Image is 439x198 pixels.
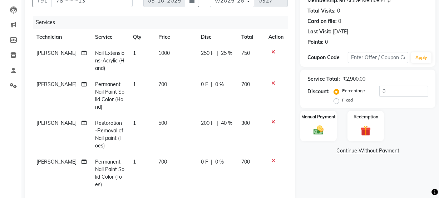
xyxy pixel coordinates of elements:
[211,158,212,166] span: |
[217,49,218,57] span: |
[302,147,434,155] a: Continue Without Payment
[33,16,293,29] div: Services
[36,81,77,88] span: [PERSON_NAME]
[342,97,353,103] label: Fixed
[241,120,250,126] span: 300
[221,119,232,127] span: 40 %
[95,159,124,188] span: Permanent Nail Paint Solid Color (Toes)
[36,159,77,165] span: [PERSON_NAME]
[129,29,154,45] th: Qty
[133,159,136,165] span: 1
[264,29,288,45] th: Action
[158,81,167,88] span: 700
[342,88,365,94] label: Percentage
[36,50,77,56] span: [PERSON_NAME]
[241,81,250,88] span: 700
[411,52,431,63] button: Apply
[354,114,378,120] label: Redemption
[95,50,124,71] span: Nail Extensions-Acrylic (Hand)
[197,29,237,45] th: Disc
[307,7,336,15] div: Total Visits:
[241,50,250,56] span: 750
[95,81,124,110] span: Permanent Nail Paint Solid Color (Hand)
[158,50,170,56] span: 1000
[307,54,348,61] div: Coupon Code
[32,29,91,45] th: Technician
[333,28,348,36] div: [DATE]
[133,120,136,126] span: 1
[237,29,264,45] th: Total
[357,124,374,137] img: _gift.svg
[201,119,214,127] span: 200 F
[241,159,250,165] span: 700
[343,75,365,83] div: ₹2,900.00
[337,7,340,15] div: 0
[307,75,340,83] div: Service Total:
[307,18,337,25] div: Card on file:
[338,18,341,25] div: 0
[307,28,331,36] div: Last Visit:
[158,120,167,126] span: 500
[215,158,224,166] span: 0 %
[91,29,129,45] th: Service
[36,120,77,126] span: [PERSON_NAME]
[201,49,214,57] span: 250 F
[201,81,208,88] span: 0 F
[215,81,224,88] span: 0 %
[133,81,136,88] span: 1
[211,81,212,88] span: |
[348,52,408,63] input: Enter Offer / Coupon Code
[307,38,324,46] div: Points:
[221,49,232,57] span: 25 %
[133,50,136,56] span: 1
[325,38,328,46] div: 0
[310,124,327,136] img: _cash.svg
[95,120,123,149] span: Restoration -Removal of Nail paint (Toes)
[301,114,336,120] label: Manual Payment
[158,159,167,165] span: 700
[307,88,330,95] div: Discount:
[201,158,208,166] span: 0 F
[154,29,197,45] th: Price
[217,119,218,127] span: |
